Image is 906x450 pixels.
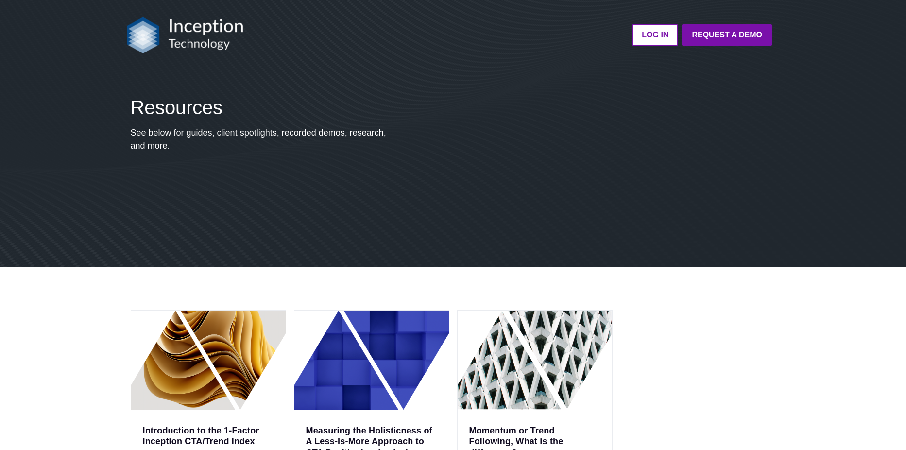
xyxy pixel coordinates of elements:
a: LOG IN [632,24,678,46]
img: Measuring the Holisticness of A Less-Is-More Approach to CTA Positioning Analysis [294,311,449,410]
p: See below for guides, client spotlights, recorded demos, research, and more. [131,126,395,153]
span: Resources [131,97,222,118]
img: Momentum or Trend Following, What is the difference? [458,311,612,410]
strong: LOG IN [642,31,668,39]
strong: Request a Demo [692,31,762,39]
img: Introduction to the 1-Factor Inception CTA/Trend Index [131,311,286,410]
a: Request a Demo [682,24,772,46]
a: Introduction to the 1-Factor Inception CTA/Trend Index [143,426,259,447]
